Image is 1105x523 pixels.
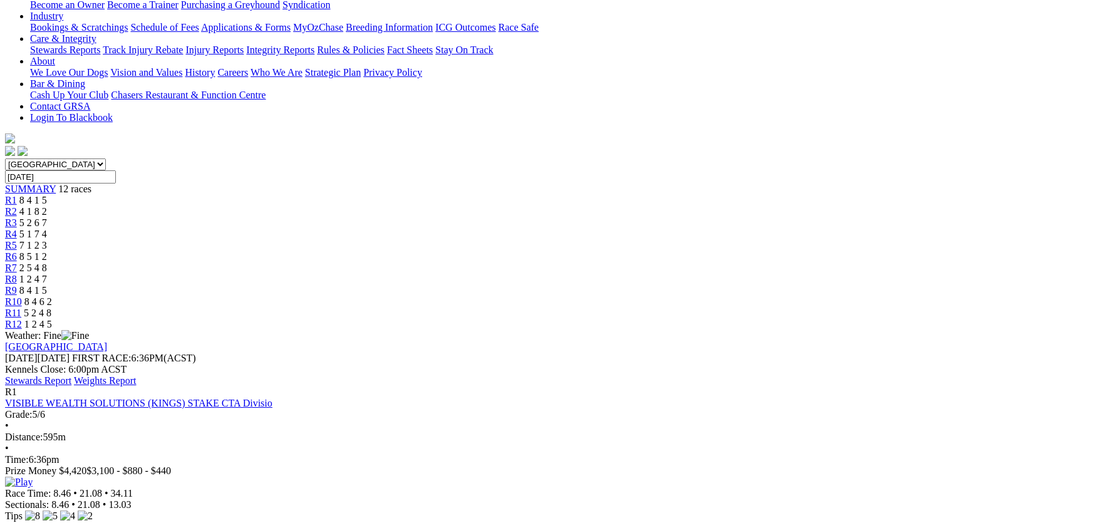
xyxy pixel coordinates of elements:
[108,499,131,510] span: 13.03
[105,488,108,499] span: •
[5,386,17,397] span: R1
[30,101,90,111] a: Contact GRSA
[74,375,137,386] a: Weights Report
[78,499,100,510] span: 21.08
[30,22,128,33] a: Bookings & Scratchings
[5,409,33,420] span: Grade:
[5,308,21,318] span: R11
[30,67,108,78] a: We Love Our Dogs
[435,44,493,55] a: Stay On Track
[111,488,133,499] span: 34.11
[19,229,47,239] span: 5 1 7 4
[5,195,17,205] a: R1
[5,432,43,442] span: Distance:
[24,308,51,318] span: 5 2 4 8
[5,184,56,194] a: SUMMARY
[19,262,47,273] span: 2 5 4 8
[78,510,93,522] img: 2
[130,22,199,33] a: Schedule of Fees
[51,499,69,510] span: 8.46
[5,375,71,386] a: Stewards Report
[58,184,91,194] span: 12 races
[5,454,1100,465] div: 6:36pm
[5,454,29,465] span: Time:
[5,477,33,488] img: Play
[5,420,9,431] span: •
[86,465,171,476] span: $3,100 - $880 - $440
[5,296,22,307] a: R10
[5,409,1100,420] div: 5/6
[251,67,303,78] a: Who We Are
[61,330,89,341] img: Fine
[5,341,107,352] a: [GEOGRAPHIC_DATA]
[5,217,17,228] a: R3
[5,285,17,296] a: R9
[346,22,433,33] a: Breeding Information
[24,319,52,329] span: 1 2 4 5
[387,44,433,55] a: Fact Sheets
[110,67,182,78] a: Vision and Values
[5,251,17,262] a: R6
[103,499,106,510] span: •
[30,67,1100,78] div: About
[19,285,47,296] span: 8 4 1 5
[80,488,102,499] span: 21.08
[317,44,385,55] a: Rules & Policies
[363,67,422,78] a: Privacy Policy
[201,22,291,33] a: Applications & Forms
[30,22,1100,33] div: Industry
[5,240,17,251] span: R5
[5,488,51,499] span: Race Time:
[111,90,266,100] a: Chasers Restaurant & Function Centre
[5,170,116,184] input: Select date
[5,229,17,239] a: R4
[19,274,47,284] span: 1 2 4 7
[185,44,244,55] a: Injury Reports
[103,44,183,55] a: Track Injury Rebate
[5,319,22,329] span: R12
[185,67,215,78] a: History
[5,133,15,143] img: logo-grsa-white.png
[5,465,1100,477] div: Prize Money $4,420
[5,398,272,408] a: VISIBLE WEALTH SOLUTIONS (KINGS) STAKE CTA Divisio
[19,251,47,262] span: 8 5 1 2
[5,443,9,453] span: •
[498,22,538,33] a: Race Safe
[19,206,47,217] span: 4 1 8 2
[5,274,17,284] a: R8
[30,90,108,100] a: Cash Up Your Club
[43,510,58,522] img: 5
[5,432,1100,443] div: 595m
[5,364,1100,375] div: Kennels Close: 6:00pm ACST
[5,353,70,363] span: [DATE]
[18,146,28,156] img: twitter.svg
[60,510,75,522] img: 4
[30,44,1100,56] div: Care & Integrity
[30,11,63,21] a: Industry
[5,206,17,217] a: R2
[5,146,15,156] img: facebook.svg
[246,44,314,55] a: Integrity Reports
[30,44,100,55] a: Stewards Reports
[71,499,75,510] span: •
[435,22,495,33] a: ICG Outcomes
[19,217,47,228] span: 5 2 6 7
[5,262,17,273] span: R7
[5,510,23,521] span: Tips
[24,296,52,307] span: 8 4 6 2
[5,330,89,341] span: Weather: Fine
[19,195,47,205] span: 8 4 1 5
[5,353,38,363] span: [DATE]
[293,22,343,33] a: MyOzChase
[30,78,85,89] a: Bar & Dining
[305,67,361,78] a: Strategic Plan
[217,67,248,78] a: Careers
[73,488,77,499] span: •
